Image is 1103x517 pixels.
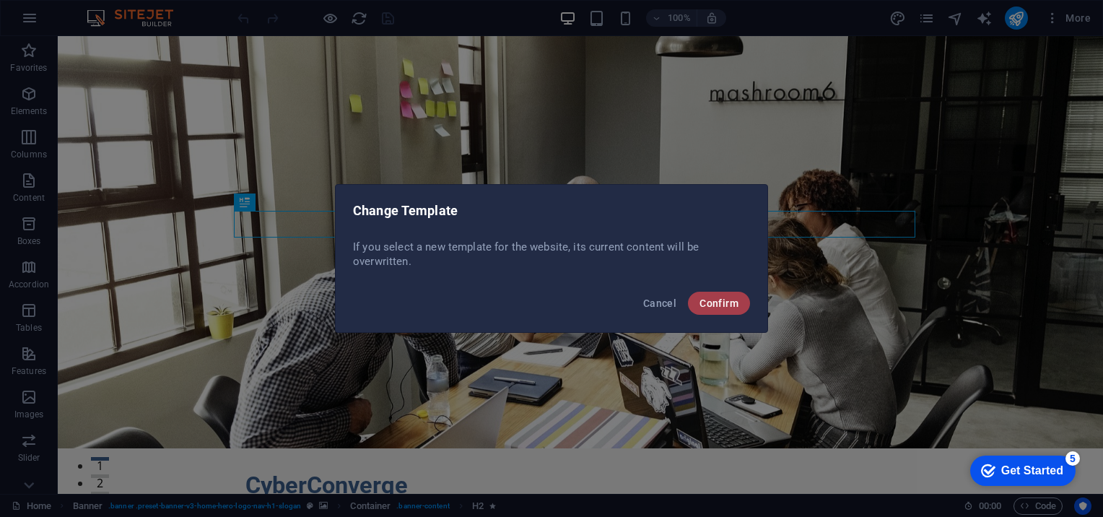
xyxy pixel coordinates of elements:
span: Confirm [699,297,738,309]
div: 5 [107,3,121,17]
button: 1 [33,421,51,425]
button: Confirm [688,292,750,315]
div: Get Started 5 items remaining, 0% complete [12,7,117,38]
button: 3 [33,456,51,459]
div: Get Started [43,16,105,29]
h2: Change Template [353,202,750,220]
span: Cancel [643,297,676,309]
button: 2 [33,438,51,442]
button: Cancel [637,292,682,315]
p: If you select a new template for the website, its current content will be overwritten. [353,240,750,269]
